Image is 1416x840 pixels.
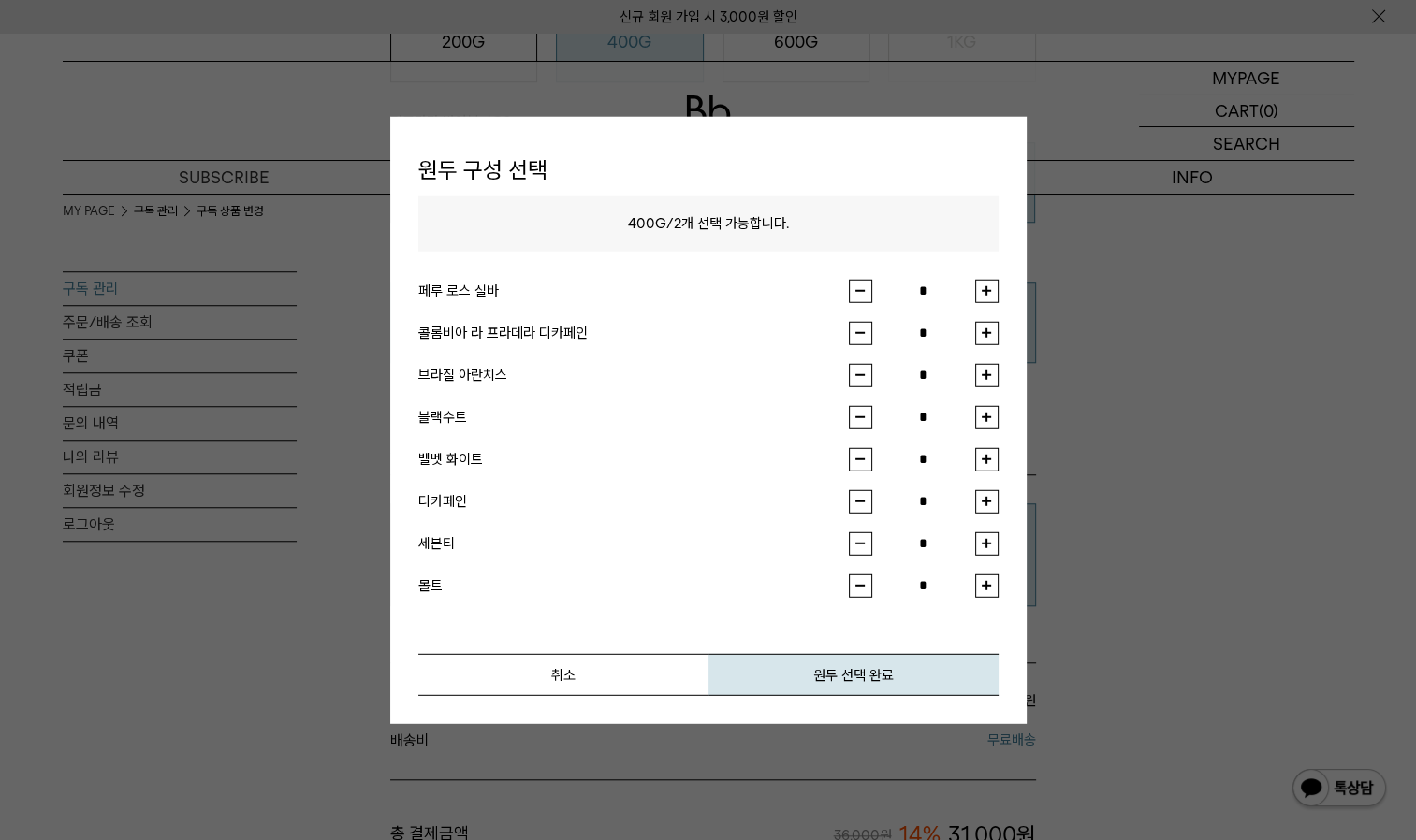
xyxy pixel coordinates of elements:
[418,574,849,597] div: 몰트
[418,406,849,428] div: 블랙수트
[418,322,849,344] div: 콜롬비아 라 프라데라 디카페인
[418,195,999,251] p: / 개 선택 가능합니다.
[418,448,849,471] div: 벨벳 화이트
[418,490,849,513] div: 디카페인
[708,653,999,695] button: 원두 선택 완료
[418,364,849,386] div: 브라질 아란치스
[418,653,708,695] button: 취소
[418,145,999,196] h1: 원두 구성 선택
[418,280,849,302] div: 페루 로스 실바
[674,214,681,231] span: 2
[418,532,849,555] div: 세븐티
[628,214,666,231] span: 400G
